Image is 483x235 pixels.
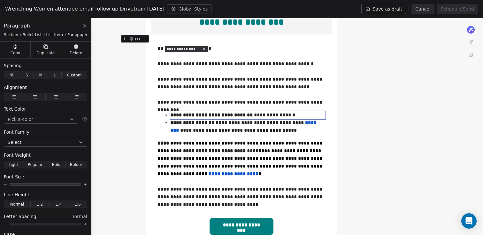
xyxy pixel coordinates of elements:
[46,32,63,37] span: List Item
[11,51,20,56] span: Copy
[4,152,31,158] span: Font Weight
[4,106,26,112] span: Text Color
[10,201,24,207] span: Normal
[67,72,81,78] span: Custom
[9,162,18,168] span: Light
[72,213,87,220] span: normal
[75,201,81,207] span: 1.6
[28,162,42,168] span: Regular
[9,72,14,78] span: Nil
[4,62,22,69] span: Spacing
[70,162,82,168] span: Bolder
[461,213,477,229] div: Open Intercom Messenger
[26,72,28,78] span: S
[5,5,165,13] span: Wrenching Women attendee email follow up Drivetrain [DATE]
[4,192,29,198] span: Line Height
[4,129,29,135] span: Font Family
[23,32,42,37] span: Bullet List
[437,4,478,14] button: Schedule/Send
[54,72,56,78] span: L
[52,162,61,168] span: Bold
[4,22,30,30] span: Paragraph
[36,51,55,56] span: Duplicate
[167,4,212,13] button: Global Styles
[4,213,36,220] span: Letter Spacing
[39,72,42,78] span: M
[37,201,43,207] span: 1.2
[56,201,62,207] span: 1.4
[4,174,24,180] span: Font Size
[4,115,78,124] button: Pick a color
[4,32,18,37] span: Section
[8,139,21,145] span: Select
[70,51,82,56] span: Delete
[361,4,406,14] button: Save as draft
[4,84,27,90] span: Alignment
[411,4,434,14] button: Cancel
[67,32,87,37] span: Paragraph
